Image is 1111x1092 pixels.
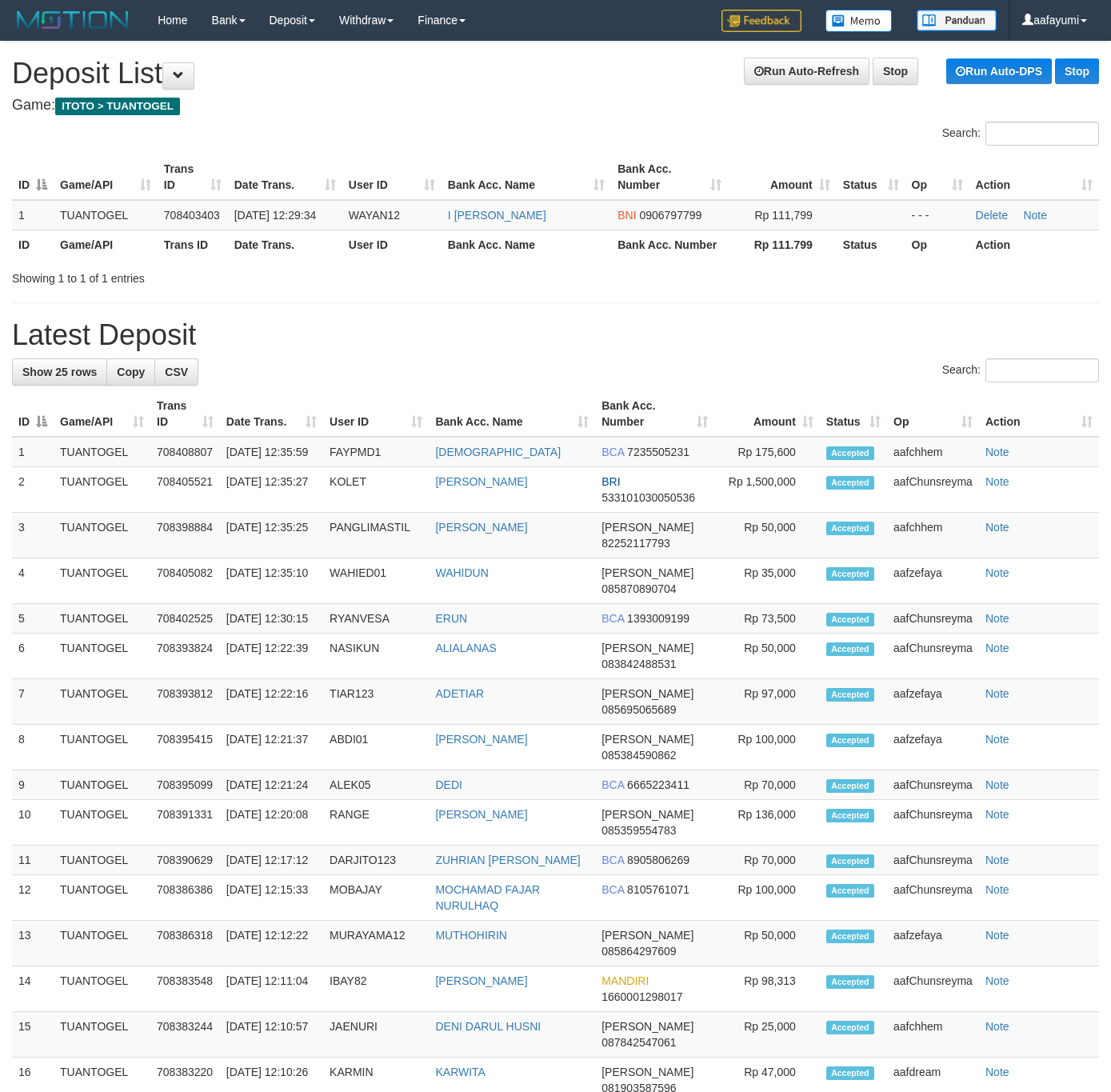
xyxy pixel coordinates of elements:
[12,1012,54,1058] td: 15
[12,8,134,32] img: MOTION_logo.png
[12,634,54,679] td: 6
[150,437,220,467] td: 708408807
[228,230,342,259] th: Date Trans.
[601,491,695,504] span: Copy 533101030050536 to clipboard
[150,875,220,921] td: 708386386
[985,446,1009,458] a: Note
[323,558,429,604] td: WAHIED01
[985,612,1009,625] a: Note
[54,230,158,259] th: Game/API
[150,921,220,966] td: 708386318
[323,467,429,513] td: KOLET
[601,537,670,550] span: Copy 82252117793 to clipboard
[54,604,150,634] td: TUANTOGEL
[887,875,979,921] td: aafChunsreyma
[979,391,1099,437] th: Action: activate to sort column ascending
[54,725,150,770] td: TUANTOGEL
[601,687,693,700] span: [PERSON_NAME]
[601,1020,693,1033] span: [PERSON_NAME]
[442,154,611,200] th: Bank Acc. Name: activate to sort column ascending
[905,200,969,230] td: - - -
[985,475,1009,488] a: Note
[150,391,220,437] th: Trans ID: activate to sort column ascending
[985,883,1009,896] a: Note
[627,883,689,896] span: Copy 8105761071 to clipboard
[985,974,1009,987] a: Note
[234,209,316,222] span: [DATE] 12:29:34
[714,800,820,846] td: Rp 136,000
[601,1036,676,1049] span: Copy 087842547061 to clipboard
[887,679,979,725] td: aafzefaya
[150,966,220,1012] td: 708383548
[150,1012,220,1058] td: 708383244
[12,58,1099,90] h1: Deposit List
[627,446,689,458] span: Copy 7235505231 to clipboard
[220,558,323,604] td: [DATE] 12:35:10
[54,800,150,846] td: TUANTOGEL
[887,634,979,679] td: aafChunsreyma
[12,725,54,770] td: 8
[601,929,693,942] span: [PERSON_NAME]
[54,437,150,467] td: TUANTOGEL
[22,366,97,378] span: Show 25 rows
[601,990,682,1003] span: Copy 1660001298017 to clipboard
[54,770,150,800] td: TUANTOGEL
[969,154,1099,200] th: Action: activate to sort column ascending
[601,808,693,821] span: [PERSON_NAME]
[714,467,820,513] td: Rp 1,500,000
[150,800,220,846] td: 708391331
[323,437,429,467] td: FAYPMD1
[887,921,979,966] td: aafzefaya
[12,558,54,604] td: 4
[714,770,820,800] td: Rp 70,000
[220,1012,323,1058] td: [DATE] 12:10:57
[54,634,150,679] td: TUANTOGEL
[826,854,874,868] span: Accepted
[435,521,527,534] a: [PERSON_NAME]
[985,566,1009,579] a: Note
[985,1020,1009,1033] a: Note
[220,875,323,921] td: [DATE] 12:15:33
[714,1012,820,1058] td: Rp 25,000
[54,558,150,604] td: TUANTOGEL
[601,612,624,625] span: BCA
[601,658,676,670] span: Copy 083842488531 to clipboard
[12,154,54,200] th: ID: activate to sort column descending
[435,612,467,625] a: ERUN
[164,209,220,222] span: 708403403
[826,930,874,943] span: Accepted
[12,770,54,800] td: 9
[873,58,918,85] a: Stop
[442,230,611,259] th: Bank Acc. Name
[905,154,969,200] th: Op: activate to sort column ascending
[985,854,1009,866] a: Note
[887,725,979,770] td: aafzefaya
[826,1066,874,1080] span: Accepted
[985,521,1009,534] a: Note
[826,1021,874,1034] span: Accepted
[12,800,54,846] td: 10
[826,688,874,702] span: Accepted
[435,687,484,700] a: ADETIAR
[429,391,595,437] th: Bank Acc. Name: activate to sort column ascending
[323,1012,429,1058] td: JAENURI
[323,725,429,770] td: ABDI01
[728,154,837,200] th: Amount: activate to sort column ascending
[601,521,693,534] span: [PERSON_NAME]
[150,558,220,604] td: 708405082
[323,679,429,725] td: TIAR123
[12,467,54,513] td: 2
[887,437,979,467] td: aafchhem
[985,929,1009,942] a: Note
[342,230,442,259] th: User ID
[837,230,905,259] th: Status
[601,778,624,791] span: BCA
[435,642,496,654] a: ALIALANAS
[435,566,488,579] a: WAHIDUN
[150,604,220,634] td: 708402525
[714,391,820,437] th: Amount: activate to sort column ascending
[150,513,220,558] td: 708398884
[627,854,689,866] span: Copy 8905806269 to clipboard
[228,154,342,200] th: Date Trans.: activate to sort column ascending
[887,391,979,437] th: Op: activate to sort column ascending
